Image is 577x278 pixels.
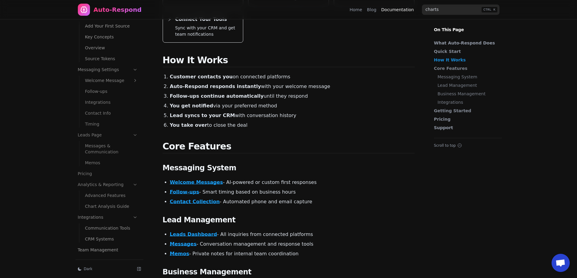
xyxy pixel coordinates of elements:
p: On This Page [429,19,507,33]
a: Home page [78,4,142,16]
li: - Automated phone and email capture [170,198,415,205]
h2: How It Works [163,55,415,67]
a: Key Concepts [83,32,140,42]
li: - Smart timing based on business hours [170,188,415,196]
a: Core Features [434,65,499,71]
a: Welcome Messages [170,179,223,185]
a: Messaging System [438,74,499,80]
a: Team Management [75,245,140,255]
h3: Messaging System [163,163,415,173]
a: Follow-ups [83,87,140,96]
a: Leads Dashboard [170,231,217,237]
a: Messages & Communication [83,141,140,157]
h3: Business Management [163,267,415,277]
p: Sync with your CRM and get team notifications [175,25,238,38]
button: Collapse sidebar [135,265,143,273]
a: Leads Page [75,130,140,140]
li: with your welcome message [170,83,415,90]
a: Integrations [75,212,140,222]
a: Chart Analysis Guide [83,201,140,211]
a: Source Tokens [83,54,140,64]
div: Auto-Respond [94,5,142,14]
li: - Private notes for internal team coordination [170,250,415,257]
input: Search documentation… [422,5,499,15]
strong: You take over [170,122,207,128]
h3: Connect Your Tools [175,16,227,22]
strong: You get notified [170,103,213,109]
li: - AI-powered or custom first responses [170,179,415,186]
a: Blog [367,7,376,13]
a: Messaging Settings [75,65,140,74]
div: ⚡ [168,16,172,22]
h2: Core Features [163,141,415,153]
a: Lead Management [438,82,499,88]
li: - Conversation management and response tools [170,240,415,248]
strong: Follow-ups continue automatically [170,93,264,99]
a: Business Management [438,91,499,97]
button: Dark [75,265,132,273]
strong: Customer contacts you [170,74,233,80]
a: Pricing [75,169,140,178]
a: Quick Start [434,48,499,54]
a: Getting Started [434,108,499,114]
a: What Auto-Respond Does [434,40,499,46]
a: Communication Tools [83,223,140,233]
li: - All inquiries from connected platforms [170,231,415,238]
a: Follow-ups [170,189,199,195]
button: Scroll to top [434,143,502,148]
h3: Lead Management [163,215,415,225]
li: on connected platforms [170,73,415,80]
a: Support [434,125,499,131]
a: Memos [170,251,189,257]
a: Integrations [438,99,499,105]
a: Advanced Features [83,191,140,200]
a: Timing [83,119,140,129]
a: Open chat [552,254,570,272]
li: until they respond [170,93,415,100]
a: Home [350,7,362,13]
strong: Lead syncs to your CRM [170,113,235,118]
a: Analytics & Reporting [75,180,140,189]
a: ⚡Connect Your ToolsSync with your CRM and get team notifications [163,11,244,43]
li: to close the deal [170,122,415,129]
a: Messages [170,241,197,247]
li: via your preferred method [170,102,415,110]
a: CRM Systems [83,234,140,244]
a: Documentation [381,7,414,13]
a: Add Your First Source [83,21,140,31]
a: Integrations [83,97,140,107]
a: Pricing [434,116,499,122]
a: Contact Info [83,108,140,118]
a: Contact Collection [170,199,220,204]
a: How It Works [434,57,499,63]
li: with conversation history [170,112,415,119]
a: Memos [83,158,140,168]
a: Welcome Message [83,76,140,85]
strong: Auto-Respond responds instantly [170,83,261,89]
a: Overview [83,43,140,53]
